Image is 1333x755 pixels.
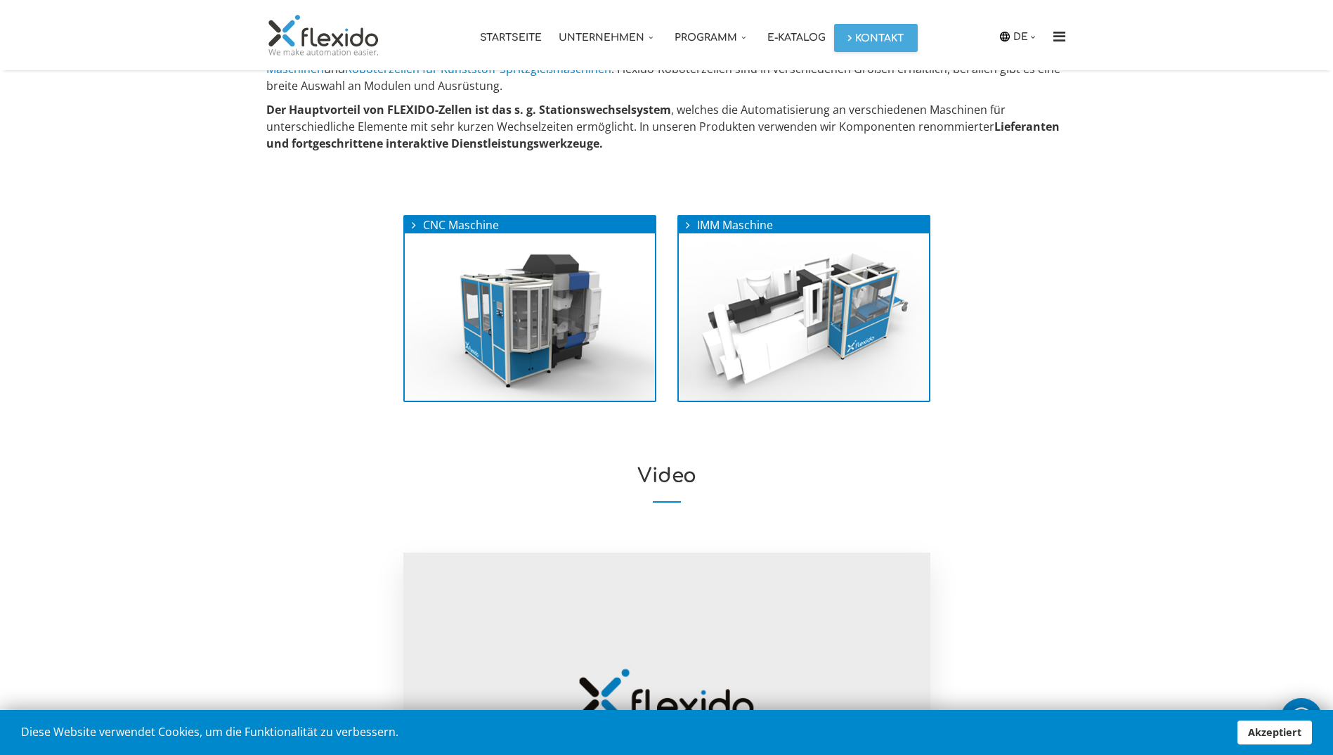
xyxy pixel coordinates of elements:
strong: Der Hauptvorteil von FLEXIDO-Zellen ist das s. g. Stationswechselsystem [266,102,671,117]
a: Kontakt [834,24,918,52]
a: IMM Maschine [679,217,929,401]
a: CNC Maschine [405,217,655,401]
a: Akzeptiert [1237,721,1312,744]
img: IMM-Maschinen [679,233,929,401]
i: Menu [1048,30,1071,44]
p: , welches die Automatisierung an verschiedenen Maschinen für unterschiedliche Elemente mit sehr k... [266,101,1067,152]
img: icon-laguage.svg [999,30,1011,43]
img: CNC-Maschinen [405,233,655,401]
img: whatsapp_icon_white.svg [1287,705,1315,732]
img: Flexido, d.o.o. [266,14,382,56]
a: DE [1013,29,1039,44]
h2: Video [266,465,1067,503]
